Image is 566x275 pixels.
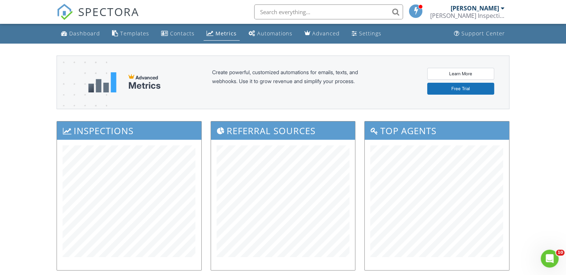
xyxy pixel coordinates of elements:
[204,27,240,41] a: Metrics
[120,30,149,37] div: Templates
[158,27,198,41] a: Contacts
[254,4,403,19] input: Search everything...
[430,12,505,19] div: McCourt Inspections LLC
[57,121,201,140] h3: Inspections
[170,30,195,37] div: Contacts
[427,68,494,80] a: Learn More
[215,30,237,37] div: Metrics
[211,121,355,140] h3: Referral Sources
[541,250,559,268] iframe: Intercom live chat
[246,27,295,41] a: Automations (Basic)
[58,27,103,41] a: Dashboard
[349,27,384,41] a: Settings
[57,10,139,26] a: SPECTORA
[451,27,508,41] a: Support Center
[556,250,565,256] span: 10
[88,72,116,92] img: metrics-aadfce2e17a16c02574e7fc40e4d6b8174baaf19895a402c862ea781aae8ef5b.svg
[109,27,152,41] a: Templates
[212,68,376,97] div: Create powerful, customized automations for emails, texts, and webhooks. Use it to grow revenue a...
[257,30,292,37] div: Automations
[69,30,100,37] div: Dashboard
[427,83,494,95] a: Free Trial
[461,30,505,37] div: Support Center
[301,27,343,41] a: Advanced
[78,4,139,19] span: SPECTORA
[135,75,158,80] span: Advanced
[312,30,340,37] div: Advanced
[128,80,161,91] div: Metrics
[451,4,499,12] div: [PERSON_NAME]
[57,56,107,138] img: advanced-banner-bg-f6ff0eecfa0ee76150a1dea9fec4b49f333892f74bc19f1b897a312d7a1b2ff3.png
[365,121,509,140] h3: Top Agents
[57,4,73,20] img: The Best Home Inspection Software - Spectora
[359,30,381,37] div: Settings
